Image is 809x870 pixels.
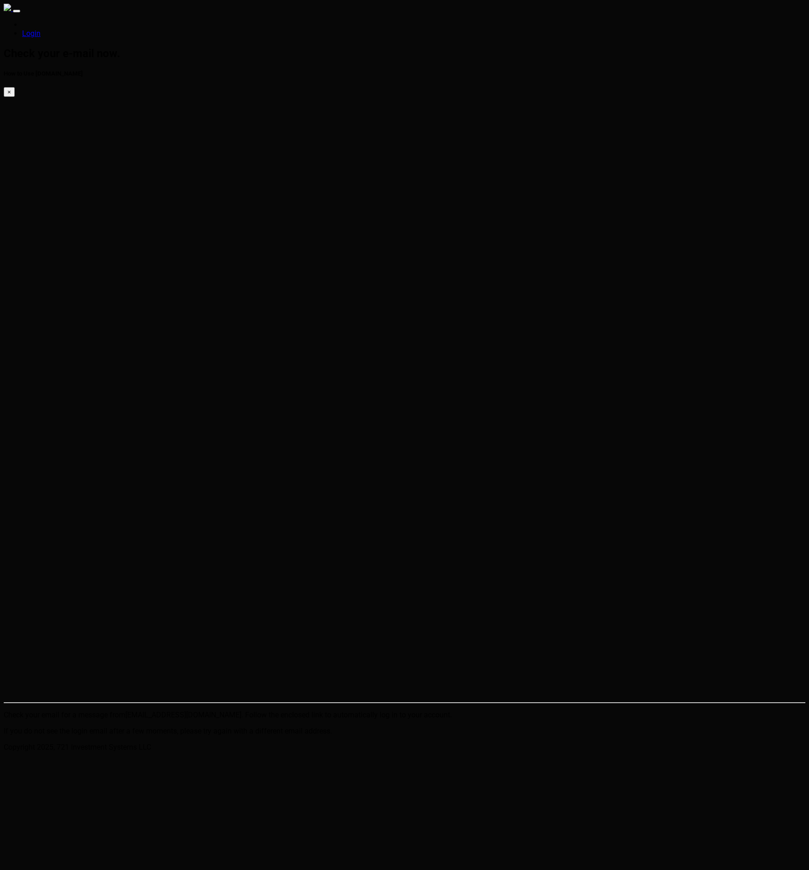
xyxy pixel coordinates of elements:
h2: Check your e-mail now. [4,47,805,60]
iframe: Album Cover for Website without music Widescreen version.mp4 [4,97,805,698]
text: [EMAIL_ADDRESS][DOMAIN_NAME] [125,710,241,719]
p: Check your email for a message from . Follow the enclosed link to automatically log in to your ac... [4,710,805,719]
a: Login [22,29,41,38]
span: × [7,89,11,95]
button: × [4,87,15,97]
div: Copyright 2025, 721 Investment Systems LLC [4,743,805,752]
img: sparktrade.png [4,4,11,11]
p: If you do not see the login email after a few moments, please try again with a different email ad... [4,727,805,735]
h5: How to Use [DOMAIN_NAME] [4,70,805,77]
button: Toggle navigation [13,10,20,12]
